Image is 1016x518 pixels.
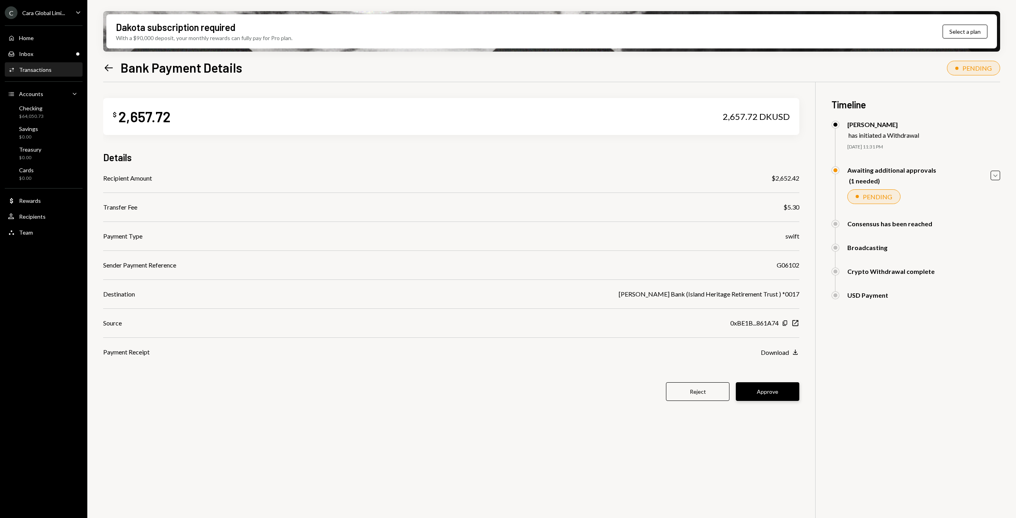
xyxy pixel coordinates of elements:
div: Awaiting additional approvals [847,166,936,174]
a: Team [5,225,83,239]
div: [PERSON_NAME] Bank (Island Heritage Retirement Trust ) *0017 [619,289,799,299]
div: has initiated a Withdrawal [849,131,919,139]
a: Transactions [5,62,83,77]
div: swift [785,231,799,241]
div: 2,657.72 DKUSD [723,111,790,122]
div: Dakota subscription required [116,21,235,34]
button: Select a plan [943,25,987,39]
div: Consensus has been reached [847,220,932,227]
div: Source [103,318,122,328]
div: $64,050.73 [19,113,44,120]
div: Treasury [19,146,41,153]
div: Cara Global Limi... [22,10,65,16]
div: (1 needed) [849,177,936,185]
h1: Bank Payment Details [121,60,242,75]
div: [DATE] 11:31 PM [847,144,1000,150]
div: $5.30 [783,202,799,212]
div: $0.00 [19,134,38,141]
div: Savings [19,125,38,132]
div: Transfer Fee [103,202,137,212]
a: Treasury$0.00 [5,144,83,163]
div: Sender Payment Reference [103,260,176,270]
a: Savings$0.00 [5,123,83,142]
div: Team [19,229,33,236]
div: Transactions [19,66,52,73]
div: Broadcasting [847,244,887,251]
div: Cards [19,167,34,173]
div: Recipient Amount [103,173,152,183]
div: Accounts [19,91,43,97]
div: Inbox [19,50,33,57]
div: $2,652.42 [772,173,799,183]
div: [PERSON_NAME] [847,121,919,128]
div: Payment Receipt [103,347,150,357]
div: 0xBE1B...861A74 [730,318,779,328]
div: 2,657.72 [118,108,171,125]
h3: Details [103,151,132,164]
div: Checking [19,105,44,112]
div: Home [19,35,34,41]
a: Checking$64,050.73 [5,102,83,121]
div: Recipients [19,213,46,220]
h3: Timeline [831,98,1000,111]
a: Recipients [5,209,83,223]
div: PENDING [863,193,892,200]
div: With a $90,000 deposit, your monthly rewards can fully pay for Pro plan. [116,34,292,42]
button: Reject [666,382,729,401]
div: Destination [103,289,135,299]
button: Download [761,348,799,357]
div: G06102 [777,260,799,270]
div: PENDING [962,64,992,72]
button: Approve [736,382,799,401]
a: Cards$0.00 [5,164,83,183]
div: $0.00 [19,154,41,161]
div: USD Payment [847,291,888,299]
div: $ [113,111,117,119]
div: $0.00 [19,175,34,182]
div: C [5,6,17,19]
a: Accounts [5,87,83,101]
div: Crypto Withdrawal complete [847,268,935,275]
div: Payment Type [103,231,142,241]
a: Rewards [5,193,83,208]
div: Download [761,349,789,356]
div: Rewards [19,197,41,204]
a: Inbox [5,46,83,61]
a: Home [5,31,83,45]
